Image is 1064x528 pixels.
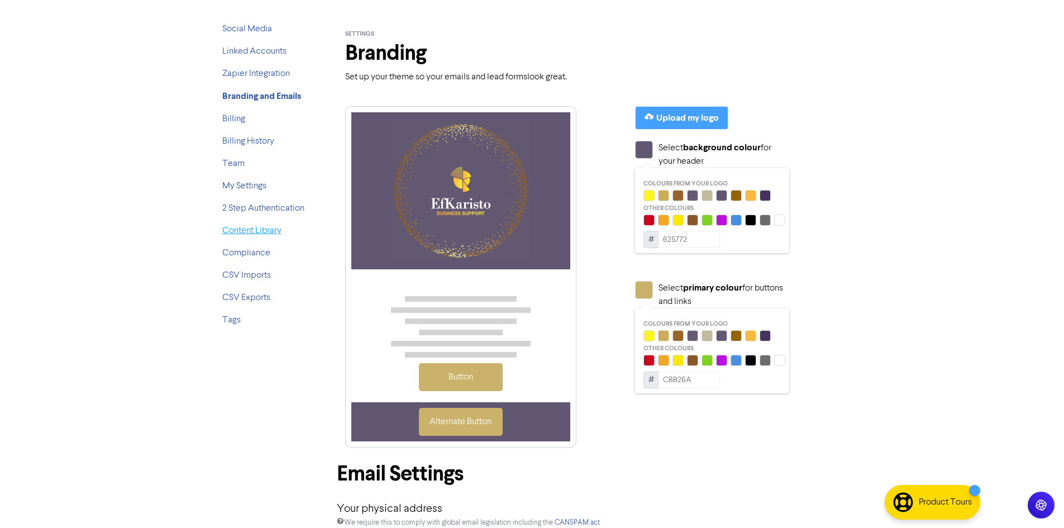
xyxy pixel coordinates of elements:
strong: primary colour [683,282,742,293]
div: #F9E900 [672,215,684,226]
a: Billing History [222,137,274,146]
div: #45325d [760,330,771,341]
div: #c3bb9e [702,190,713,201]
span: # [643,372,659,388]
div: #D0021B [643,355,655,366]
div: #625872 [716,190,727,201]
div: #ccac56 [658,330,669,341]
a: Linked Accounts [222,47,287,56]
span: Colours from your logo [643,320,728,328]
a: Team [222,159,245,168]
a: Compliance [222,249,270,258]
div: #6C6C6C [760,355,771,366]
a: CSV Imports [222,271,271,280]
div: #F9E900 [672,355,684,366]
div: Alternate Button [419,408,503,436]
div: #655b74 [687,190,698,201]
span: Colours from your logo [643,180,728,188]
a: Social Media [222,25,272,34]
div: #fff51e [643,190,655,201]
div: #000000 [745,355,756,366]
a: Content Library [222,226,281,235]
span: Other colours [643,204,694,212]
div: #FFFFFF [774,355,785,366]
a: Billing [222,115,245,123]
div: #F5A623 [658,215,669,226]
div: #FFFFFF [774,215,785,226]
a: My Settings [222,182,266,191]
div: #966728 [672,190,684,201]
div: #F5A623 [658,355,669,366]
div: #BD10E0 [716,355,727,366]
h1: Branding [345,40,567,66]
span: settings [345,30,374,38]
p: Your physical address [337,496,834,517]
div: #966307 [731,190,742,201]
strong: background colour [683,142,761,153]
div: #45325d [760,190,771,201]
div: #966307 [731,330,742,341]
p: Set up your theme so your emails and lead forms look great. [345,70,567,84]
span: Other colours [643,345,694,353]
div: Button [419,363,503,391]
h1: Email Settings [337,461,464,487]
strong: Branding and Emails [222,91,301,102]
a: CANSPAM act [555,519,600,526]
iframe: Chat Widget [1008,474,1064,528]
div: Upload my logo [656,111,719,125]
div: #7ED321 [702,215,713,226]
div: #4A90E2 [731,355,742,366]
a: Zapier Integration [222,69,290,78]
span: # [643,231,659,248]
div: #fff51e [643,330,655,341]
div: #fcba3d [745,190,756,201]
button: Upload my logo [635,106,728,130]
div: #625872 [716,330,727,341]
div: #966728 [672,330,684,341]
a: CSV Exports [222,293,270,302]
div: #8B572A [687,215,698,226]
a: Branding and Emails [222,92,301,101]
img: LOGO [391,121,531,260]
div: #655b74 [687,330,698,341]
div: #ccac56 [658,190,669,201]
a: 2 Step Authentication [222,204,304,213]
div: #fcba3d [745,330,756,341]
div: #8B572A [687,355,698,366]
div: #BD10E0 [716,215,727,226]
div: #000000 [745,215,756,226]
div: #4A90E2 [731,215,742,226]
div: #6C6C6C [760,215,771,226]
div: #c3bb9e [702,330,713,341]
div: Select for buttons and links [635,281,784,308]
div: #7ED321 [702,355,713,366]
div: #D0021B [643,215,655,226]
div: Select for your header [635,141,784,168]
a: Tags [222,316,241,325]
